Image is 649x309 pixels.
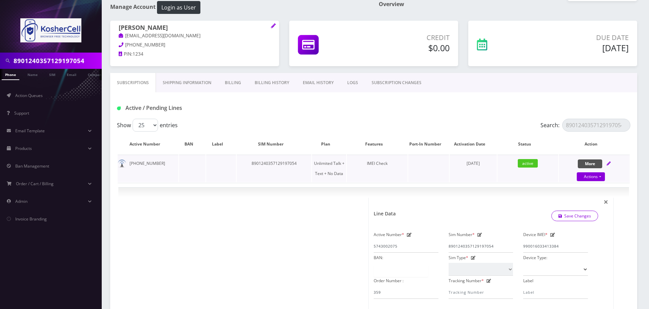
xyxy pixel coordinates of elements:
[523,276,533,286] label: Label
[16,181,54,187] span: Order / Cart / Billing
[46,69,59,79] a: SIM
[119,51,133,58] a: PIN:
[15,146,32,151] span: Products
[15,216,47,222] span: Invoice Branding
[365,73,428,93] a: SUBSCRIPTION CHANGES
[449,253,468,263] label: Sim Type
[531,43,629,53] h5: [DATE]
[340,73,365,93] a: LOGS
[347,158,408,169] div: IMEI Check
[110,73,156,93] a: Subscriptions
[374,276,404,286] label: Order Number :
[365,43,450,53] h5: $0.00
[118,155,178,182] td: [PHONE_NUMBER]
[523,240,588,253] input: IMEI
[14,110,29,116] span: Support
[84,69,107,79] a: Company
[156,3,200,11] a: Login as User
[540,119,630,132] label: Search:
[577,172,605,181] a: Actions
[467,160,480,166] span: [DATE]
[374,240,438,253] input: Active Number
[15,198,27,204] span: Admin
[118,159,126,168] img: default.png
[119,33,200,39] a: [EMAIL_ADDRESS][DOMAIN_NAME]
[531,33,629,43] p: Due Date
[237,155,311,182] td: 8901240357129197054
[518,159,538,168] span: active
[15,93,43,98] span: Action Queues
[523,230,548,240] label: Device IMEI
[15,163,49,169] span: Ban Management
[237,134,311,154] th: SIM Number: activate to sort column ascending
[449,286,513,299] input: Tracking Number
[133,51,143,57] span: 1234
[449,240,513,253] input: Sim Number
[449,276,484,286] label: Tracking Number
[156,73,218,93] a: Shipping Information
[497,134,558,154] th: Status: activate to sort column ascending
[578,159,602,168] button: More
[523,253,547,263] label: Device Type:
[374,286,438,299] input: Order Number
[365,33,450,43] p: Credit
[2,69,19,80] a: Phone
[312,155,346,182] td: Unlimited Talk + Text + No Data
[117,105,281,111] h1: Active / Pending Lines
[374,211,396,217] h1: Line Data
[15,128,45,134] span: Email Template
[179,134,205,154] th: BAN: activate to sort column ascending
[562,119,630,132] input: Search:
[374,253,383,263] label: BAN:
[347,134,408,154] th: Features: activate to sort column ascending
[604,196,608,207] span: ×
[296,73,340,93] a: EMAIL HISTORY
[118,134,178,154] th: Active Number: activate to sort column ascending
[374,230,404,240] label: Active Number
[119,24,271,32] h1: [PERSON_NAME]
[408,134,449,154] th: Port-In Number: activate to sort column ascending
[63,69,80,79] a: Email
[125,42,165,48] span: [PHONE_NUMBER]
[206,134,236,154] th: Label: activate to sort column ascending
[157,1,200,14] button: Login as User
[24,69,41,79] a: Name
[117,119,178,132] label: Show entries
[218,73,248,93] a: Billing
[20,18,81,42] img: KosherCell
[14,54,100,67] input: Search in Company
[312,134,346,154] th: Plan: activate to sort column ascending
[248,73,296,93] a: Billing History
[450,134,497,154] th: Activation Date: activate to sort column ascending
[523,286,588,299] input: Label
[110,1,369,14] h1: Manage Account
[379,1,637,7] h1: Overview
[551,211,598,221] a: Save Changes
[133,119,158,132] select: Showentries
[117,107,121,110] img: Active / Pending Lines
[449,230,475,240] label: Sim Number
[559,134,630,154] th: Action: activate to sort column ascending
